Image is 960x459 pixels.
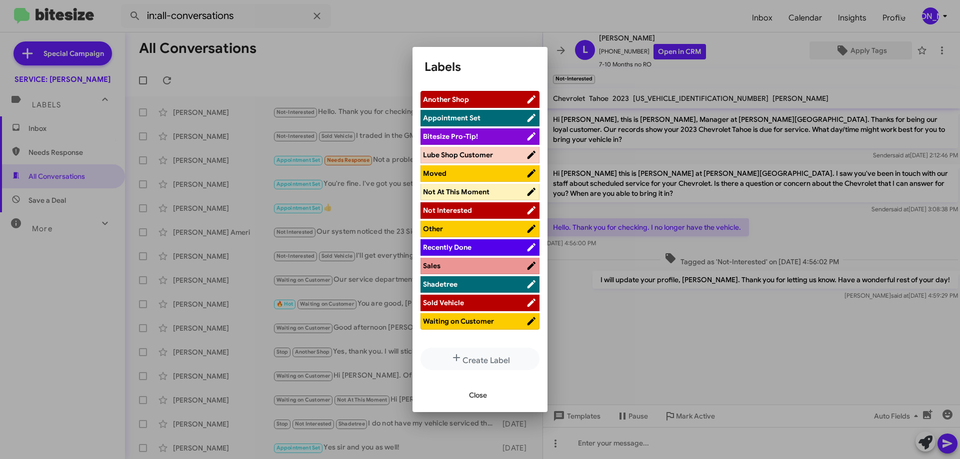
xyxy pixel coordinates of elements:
[273,298,485,310] div: You are good, [PERSON_NAME]. We won't have anything [DATE], but we will have several openings [DA...
[276,205,320,211] span: Appointment Set
[32,100,61,109] span: Labels
[545,164,958,202] p: Hi [PERSON_NAME] this is [PERSON_NAME] at [PERSON_NAME][GEOGRAPHIC_DATA]. I saw you've been in to...
[276,109,315,115] span: Not-Interested
[809,41,912,59] button: Apply Tags
[485,347,534,357] div: an hour ago
[273,274,485,286] div: Our service department is open [DATE]-[DATE], 730-530 and Saturdays from 8-3. We are booking into...
[485,323,534,333] div: an hour ago
[772,94,828,103] span: [PERSON_NAME]
[173,323,273,333] div: [PERSON_NAME]
[874,3,913,32] a: Profile
[273,154,475,166] div: Not a problem thanks
[485,251,534,261] div: an hour ago
[173,395,273,405] div: [PERSON_NAME]
[295,421,332,427] span: Not Interested
[432,70,450,91] button: Previous
[295,349,329,355] span: Another Shop
[592,271,958,289] p: I will update your profile, [PERSON_NAME]. Thank you for letting us know. Have a wonderful rest o...
[485,203,534,213] div: an hour ago
[276,157,320,163] span: Appointment Set
[276,397,330,403] span: Waiting on Customer
[273,106,478,118] div: Hello. Thank you for checking. I no longer have the vehicle.
[173,275,273,285] div: [PERSON_NAME]
[874,407,922,425] span: Auto Fields
[273,370,492,382] div: Hi [PERSON_NAME]. Of course we can get that rescheduled for y'all. My first opening is [DATE] at ...
[273,346,485,358] div: Yes, thank you. I will stick with Integrity.
[922,7,939,24] div: [PERSON_NAME]
[338,421,365,427] span: Shadetree
[497,443,534,453] div: [DATE]
[599,59,706,69] span: 7-10 Months no RO
[433,70,530,91] nav: Page navigation example
[633,94,768,103] span: [US_VEHICLE_IDENTIFICATION_NUMBER]
[744,3,780,32] a: Inbox
[173,203,273,213] div: [PERSON_NAME]
[478,107,534,117] div: 4 minutes ago
[830,3,874,32] span: Insights
[913,7,949,24] button: [PERSON_NAME]
[28,171,85,181] span: All Conversations
[497,419,534,429] div: [DATE]
[612,94,629,103] span: 2023
[273,394,497,406] div: Hi [PERSON_NAME]! Just let us know when you are ready and we will get you scheduled. We've been s...
[485,275,534,285] div: an hour ago
[300,301,354,307] span: Waiting on Customer
[13,41,112,65] a: Special Campaign
[485,299,534,309] div: an hour ago
[273,202,485,214] div: 👍
[273,226,485,238] div: Our system noticed the 23 Sierra ending in PZ250832 was here last November and was sending a "rem...
[660,252,843,267] span: Tagged as 'Not-Interested' on [DATE] 4:56:02 PM
[273,178,485,190] div: You're fine. I've got you set for [DATE] at 11:30am, [PERSON_NAME]. And this will be a free oil c...
[850,41,887,59] span: Apply Tags
[871,205,958,213] span: Sender [DATE] 3:08:38 PM
[327,157,369,163] span: Needs Response
[276,133,315,139] span: Not-Interested
[273,418,497,430] div: I do not have my vehicle serviced there. Please take me off your list
[438,74,444,87] span: «
[32,224,52,233] span: More
[28,147,113,157] span: Needs Response
[273,442,497,454] div: Yes sir and you as well!
[653,44,706,59] a: Open in CRM
[276,229,313,235] span: Not Interested
[276,373,330,379] span: Waiting on Customer
[173,227,273,237] div: [PERSON_NAME] Ameri
[276,181,320,187] span: Appointment Set
[276,421,288,427] span: Stop
[461,75,524,86] span: Older Messages
[844,292,958,299] span: [PERSON_NAME] [DATE] 4:59:29 PM
[173,443,273,453] div: [PERSON_NAME]
[173,371,273,381] div: [PERSON_NAME]
[485,227,534,237] div: an hour ago
[173,347,273,357] div: [PERSON_NAME]
[276,301,293,307] span: 🔥 Hot
[273,250,485,262] div: I'll get everything updated, [PERSON_NAME]. Thank you for letting us know and have a wonderful re...
[628,407,648,425] span: Pause
[543,407,608,425] button: Templates
[139,40,256,56] h1: All Conversations
[321,253,352,259] span: Sold Vehicle
[551,407,600,425] span: Templates
[891,292,908,299] span: said at
[873,151,958,159] span: Sender [DATE] 2:12:46 PM
[43,48,104,58] span: Special Campaign
[589,94,608,103] span: Tahoe
[449,70,530,91] button: Next
[321,133,352,139] span: Sold Vehicle
[492,371,534,381] div: a day ago
[455,74,461,87] span: »
[474,131,534,141] div: 30 minutes ago
[545,110,958,148] p: Hi [PERSON_NAME], this is [PERSON_NAME], Manager at [PERSON_NAME][GEOGRAPHIC_DATA]. Thanks for be...
[173,155,273,165] div: [PERSON_NAME]
[599,32,706,44] span: [PERSON_NAME]
[273,130,474,142] div: I traded in the GMC 3 weeks
[173,419,273,429] div: [PERSON_NAME]
[276,325,330,331] span: Waiting on Customer
[545,239,596,247] span: [DATE] 4:56:00 PM
[780,3,830,32] a: Calendar
[892,151,910,159] span: said at
[121,4,331,28] input: Search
